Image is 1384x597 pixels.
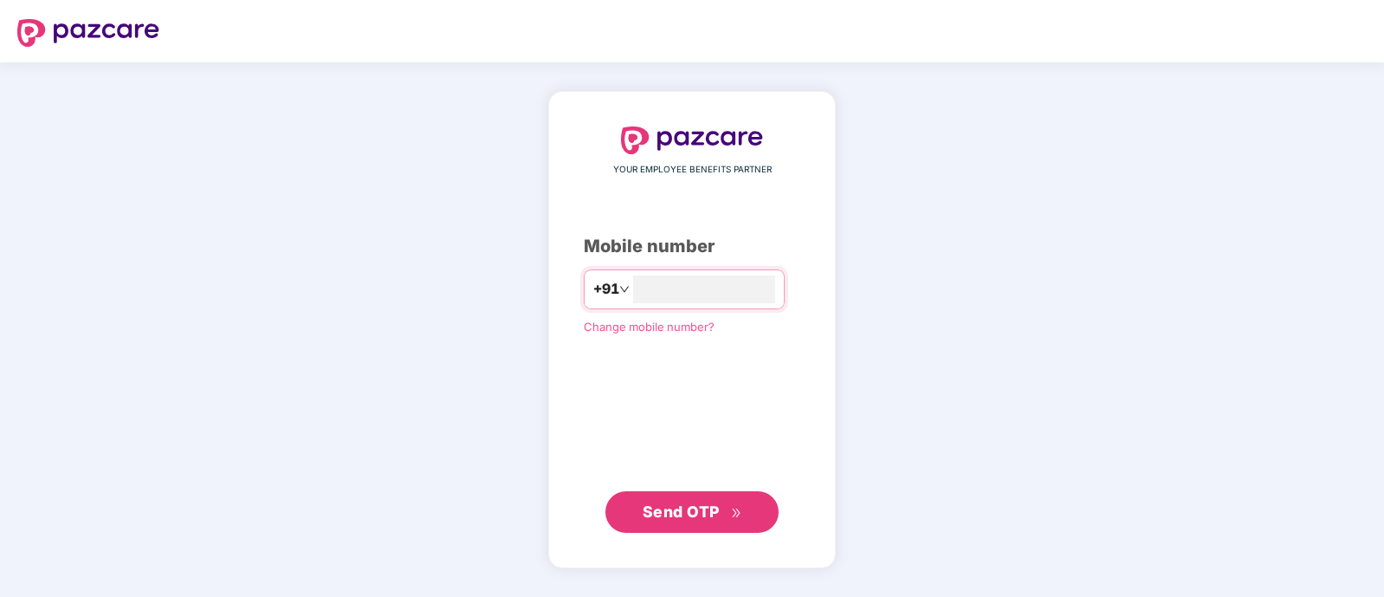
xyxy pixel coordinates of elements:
[17,19,159,47] img: logo
[613,163,772,177] span: YOUR EMPLOYEE BENEFITS PARTNER
[621,127,763,154] img: logo
[584,233,800,260] div: Mobile number
[731,508,742,519] span: double-right
[605,491,779,533] button: Send OTPdouble-right
[593,278,619,300] span: +91
[619,284,630,295] span: down
[643,503,720,521] span: Send OTP
[584,320,715,334] a: Change mobile number?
